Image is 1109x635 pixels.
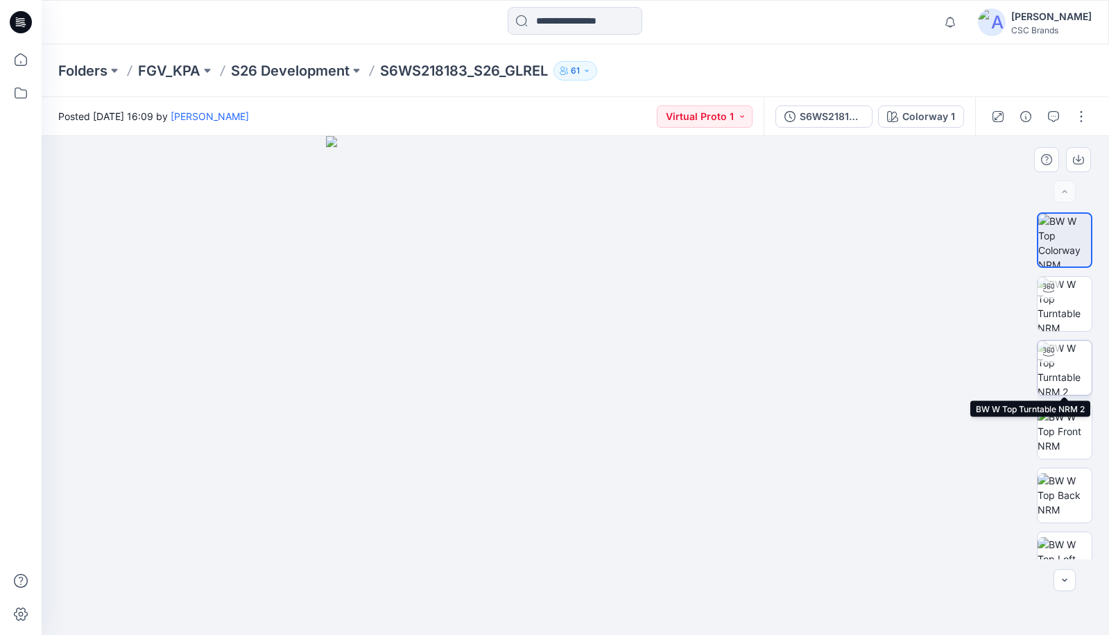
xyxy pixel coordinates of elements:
[1038,214,1091,266] img: BW W Top Colorway NRM
[58,109,249,124] span: Posted [DATE] 16:09 by
[902,109,955,124] div: Colorway 1
[553,61,597,81] button: 61
[1015,105,1037,128] button: Details
[380,61,548,81] p: S6WS218183_S26_GLREL
[58,61,108,81] a: Folders
[138,61,200,81] a: FGV_KPA
[231,61,350,81] a: S26 Development
[1038,537,1092,581] img: BW W Top Left NRM
[1038,473,1092,517] img: BW W Top Back NRM
[1038,409,1092,453] img: BW W Top Front NRM
[978,8,1006,36] img: avatar
[171,110,249,122] a: [PERSON_NAME]
[326,136,825,635] img: eyJhbGciOiJIUzI1NiIsImtpZCI6IjAiLCJzbHQiOiJzZXMiLCJ0eXAiOiJKV1QifQ.eyJkYXRhIjp7InR5cGUiOiJzdG9yYW...
[571,63,580,78] p: 61
[1011,25,1092,35] div: CSC Brands
[878,105,964,128] button: Colorway 1
[1038,341,1092,395] img: BW W Top Turntable NRM 2
[1038,277,1092,331] img: BW W Top Turntable NRM
[800,109,863,124] div: S6WS218183-1_S26_GLREL
[1011,8,1092,25] div: [PERSON_NAME]
[775,105,872,128] button: S6WS218183-1_S26_GLREL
